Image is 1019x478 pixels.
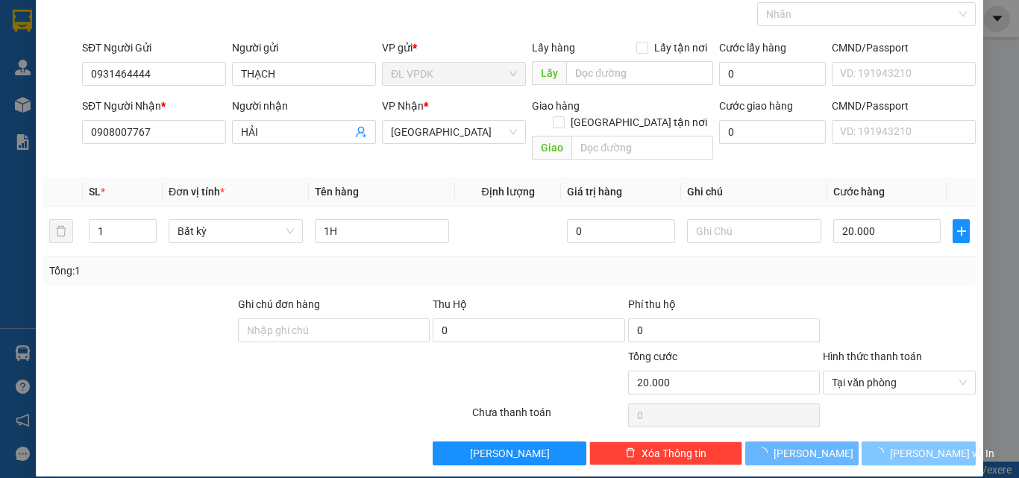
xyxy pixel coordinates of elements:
span: delete [625,447,636,459]
span: Bất kỳ [178,220,294,242]
span: Lấy tận nơi [648,40,713,56]
span: [PERSON_NAME] [470,445,550,462]
div: Phí thu hộ [628,296,820,318]
div: VP gửi [382,40,526,56]
span: Giá trị hàng [567,186,622,198]
div: Chưa thanh toán [471,404,627,430]
b: [DOMAIN_NAME] [125,57,205,69]
span: user-add [355,126,367,138]
input: 0 [567,219,674,243]
button: delete [49,219,73,243]
div: Tổng: 1 [49,262,395,279]
input: Dọc đường [571,136,713,160]
span: Giao hàng [532,100,580,112]
div: CMND/Passport [832,98,976,114]
b: Gửi khách hàng [92,22,148,92]
span: Xóa Thông tin [642,445,706,462]
span: [GEOGRAPHIC_DATA] tận nơi [565,114,713,130]
input: Ghi chú đơn hàng [238,318,430,342]
span: Tổng cước [628,350,677,362]
span: [PERSON_NAME] và In [890,445,994,462]
span: Giao [532,136,571,160]
span: Tên hàng [315,186,359,198]
label: Cước lấy hàng [719,42,786,54]
span: Tại văn phòng [832,371,967,394]
button: [PERSON_NAME] và In [862,441,976,465]
img: logo.jpg [162,19,198,54]
li: (c) 2017 [125,71,205,89]
label: Hình thức thanh toán [823,350,922,362]
span: loading [874,447,890,458]
span: ĐL Quận 5 [391,121,517,143]
span: plus [953,225,969,237]
div: SĐT Người Nhận [82,98,226,114]
input: Dọc đường [566,61,713,85]
span: Đơn vị tính [169,186,225,198]
span: Thu Hộ [433,298,467,310]
label: Cước giao hàng [719,100,793,112]
b: Phúc An Express [19,96,78,192]
div: Người gửi [232,40,376,56]
span: Lấy [532,61,566,85]
button: plus [953,219,970,243]
span: SL [89,186,101,198]
button: [PERSON_NAME] [433,441,586,465]
span: Định lượng [481,186,534,198]
img: logo.jpg [19,19,93,93]
label: Ghi chú đơn hàng [238,298,320,310]
input: Cước lấy hàng [719,62,826,86]
span: VP Nhận [382,100,424,112]
button: deleteXóa Thông tin [589,441,742,465]
input: VD: Bàn, Ghế [315,219,449,243]
div: CMND/Passport [832,40,976,56]
th: Ghi chú [681,177,827,207]
span: Cước hàng [833,186,885,198]
div: Người nhận [232,98,376,114]
span: Lấy hàng [532,42,575,54]
span: ĐL VPDK [391,63,517,85]
input: Cước giao hàng [719,120,826,144]
div: SĐT Người Gửi [82,40,226,56]
span: [PERSON_NAME] [774,445,853,462]
button: [PERSON_NAME] [745,441,859,465]
span: loading [757,447,774,458]
input: Ghi Chú [687,219,821,243]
